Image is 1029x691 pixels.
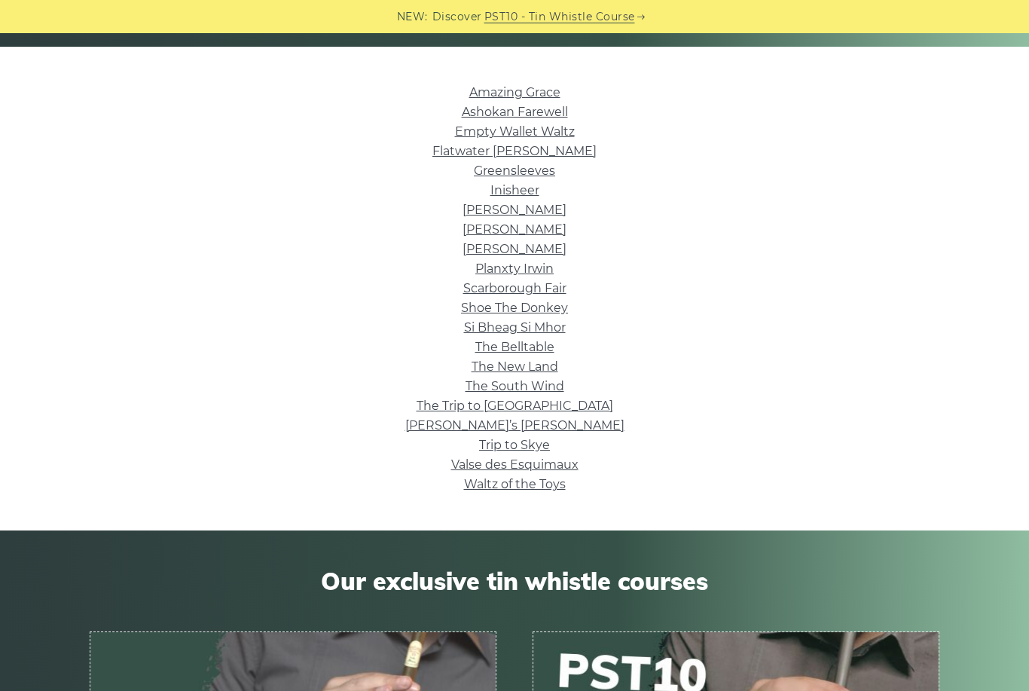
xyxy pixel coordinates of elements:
a: The New Land [472,359,558,374]
a: Planxty Irwin [475,261,554,276]
span: Our exclusive tin whistle courses [90,567,939,595]
a: Greensleeves [474,164,555,178]
a: [PERSON_NAME] [463,242,566,256]
a: The South Wind [466,379,564,393]
a: Shoe The Donkey [461,301,568,315]
a: Scarborough Fair [463,281,566,295]
a: Empty Wallet Waltz [455,124,575,139]
a: [PERSON_NAME] [463,222,566,237]
a: [PERSON_NAME]’s [PERSON_NAME] [405,418,624,433]
a: Inisheer [490,183,539,197]
a: Trip to Skye [479,438,550,452]
a: Flatwater [PERSON_NAME] [432,144,597,158]
span: Discover [432,8,482,26]
a: Valse des Esquimaux [451,457,579,472]
a: Ashokan Farewell [462,105,568,119]
a: The Belltable [475,340,554,354]
a: Waltz of the Toys [464,477,566,491]
span: NEW: [397,8,428,26]
a: The Trip to [GEOGRAPHIC_DATA] [417,399,613,413]
a: Si­ Bheag Si­ Mhor [464,320,566,335]
a: [PERSON_NAME] [463,203,566,217]
a: Amazing Grace [469,85,560,99]
a: PST10 - Tin Whistle Course [484,8,635,26]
